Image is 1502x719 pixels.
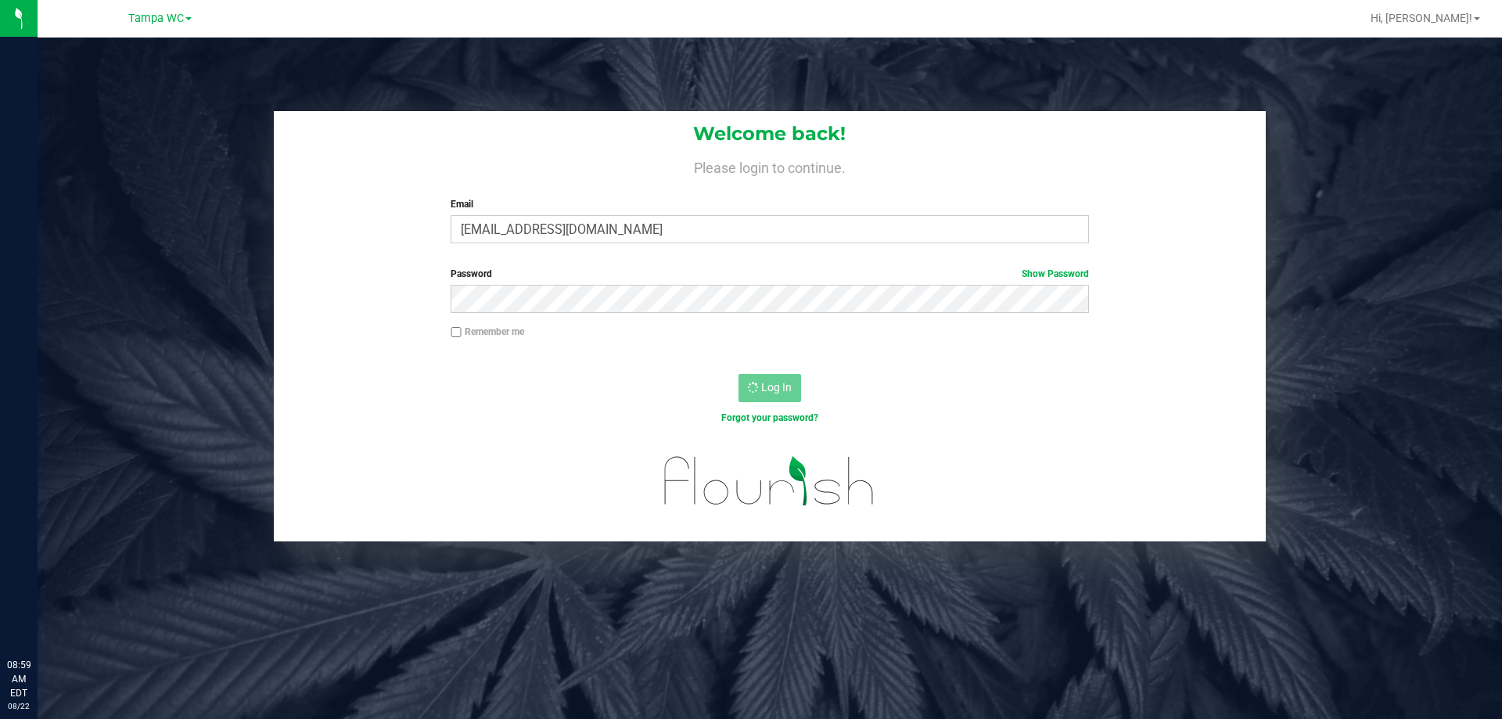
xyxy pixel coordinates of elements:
[721,412,818,423] a: Forgot your password?
[645,441,893,521] img: flourish_logo.svg
[738,374,801,402] button: Log In
[451,197,1088,211] label: Email
[7,700,31,712] p: 08/22
[761,381,792,394] span: Log In
[451,327,462,338] input: Remember me
[1022,268,1089,279] a: Show Password
[7,658,31,700] p: 08:59 AM EDT
[1371,12,1472,24] span: Hi, [PERSON_NAME]!
[451,268,492,279] span: Password
[274,124,1266,144] h1: Welcome back!
[274,156,1266,175] h4: Please login to continue.
[128,12,184,25] span: Tampa WC
[451,325,524,339] label: Remember me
